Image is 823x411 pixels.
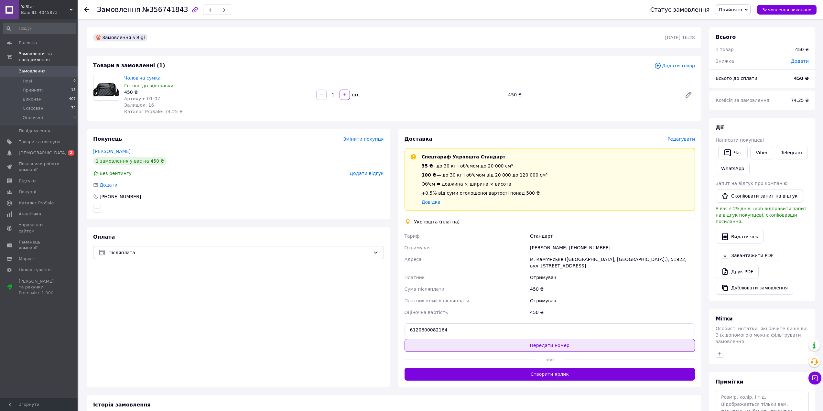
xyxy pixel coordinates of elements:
[405,245,431,250] span: Отримувач
[93,149,131,154] a: [PERSON_NAME]
[93,136,122,142] span: Покупець
[716,98,769,103] span: Комісія за замовлення
[23,87,43,93] span: Прийняті
[23,96,43,102] span: Виконані
[405,368,695,381] button: Створити ярлик
[718,146,748,159] button: Чат
[343,136,384,142] span: Змінити покупця
[665,35,695,40] time: [DATE] 16:28
[19,40,37,46] span: Головна
[21,10,78,16] div: Ваш ID: 4045873
[505,90,679,99] div: 450 ₴
[100,171,132,176] span: Без рейтингу
[19,51,78,63] span: Замовлення та повідомлення
[529,230,696,242] div: Стандарт
[108,249,371,256] span: Післяплата
[654,62,695,69] span: Додати товар
[3,23,76,34] input: Пошук
[716,181,787,186] span: Запит на відгук про компанію
[750,146,773,159] a: Viber
[124,96,160,101] span: Артикул: 01-07
[529,283,696,295] div: 450 ₴
[757,5,817,15] button: Замовлення виконано
[716,59,734,64] span: Знижка
[21,4,70,10] span: YaStar
[19,200,54,206] span: Каталог ProSale
[23,115,43,121] span: Оплачені
[776,146,807,159] a: Telegram
[93,157,167,165] div: 1 замовлення у вас на 450 ₴
[405,287,445,292] span: Сума післяплати
[795,46,809,53] div: 450 ₴
[529,272,696,283] div: Отримувач
[405,136,433,142] span: Доставка
[19,290,60,296] div: Prom мікс 1 000
[808,372,821,384] button: Чат з покупцем
[422,200,440,205] a: Довідка
[716,206,807,224] span: У вас є 29 днів, щоб відправити запит на відгук покупцеві, скопіювавши посилання.
[23,78,32,84] span: Нові
[19,161,60,173] span: Показники роботи компанії
[716,76,757,81] span: Всього до сплати
[19,222,60,234] span: Управління сайтом
[529,307,696,318] div: 450 ₴
[93,77,119,98] img: Чоловіча сумка
[762,7,811,12] span: Замовлення виконано
[529,254,696,272] div: м. Кам'янське ([GEOGRAPHIC_DATA], [GEOGRAPHIC_DATA].), 51922, вул. [STREET_ADDRESS]
[19,139,60,145] span: Товари та послуги
[19,189,36,195] span: Покупці
[422,163,548,169] div: - до 30 кг і об'ємом до 20 000 см³
[405,298,470,303] span: Платник комісії післяплати
[124,109,183,114] span: Каталог ProSale: 74.25 ₴
[99,193,142,200] div: [PHONE_NUMBER]
[73,78,76,84] span: 0
[716,249,779,262] a: Завантажити PDF
[422,190,548,196] div: +0,5% від суми оголошеної вартості понад 500 ₴
[413,219,461,225] div: Укрпошта (платна)
[93,34,147,41] div: Замовлення з Bigl
[405,323,695,336] input: Номер експрес-накладної
[351,92,361,98] div: шт.
[422,181,548,187] div: Об'єм = довжина × ширина × висота
[794,76,809,81] b: 450 ₴
[716,316,733,322] span: Мітки
[667,136,695,142] span: Редагувати
[19,68,46,74] span: Замовлення
[350,171,384,176] span: Додати відгук
[142,6,188,14] span: №356741843
[71,105,76,111] span: 72
[716,47,734,52] span: 1 товар
[405,310,448,315] span: Оціночна вартість
[19,267,52,273] span: Налаштування
[73,115,76,121] span: 0
[93,234,115,240] span: Оплата
[68,150,74,156] span: 2
[19,278,60,296] span: [PERSON_NAME] та рахунки
[19,178,36,184] span: Відгуки
[716,124,724,131] span: Дії
[719,7,742,12] span: Прийнято
[69,96,76,102] span: 407
[529,295,696,307] div: Отримувач
[124,83,173,88] span: Готово до відправки
[19,239,60,251] span: Гаманець компанії
[100,182,117,188] span: Додати
[716,379,743,385] span: Примітки
[124,75,161,81] a: Чоловіча сумка
[650,6,710,13] div: Статус замовлення
[19,128,50,134] span: Повідомлення
[19,150,67,156] span: [DEMOGRAPHIC_DATA]
[71,87,76,93] span: 13
[422,163,433,168] span: 35 ₴
[716,326,808,344] span: Особисті нотатки, які бачите лише ви. З їх допомогою можна фільтрувати замовлення
[405,233,420,239] span: Тариф
[716,281,793,295] button: Дублювати замовлення
[682,88,695,101] a: Редагувати
[405,339,695,352] button: Передати номер
[124,89,311,95] div: 450 ₴
[93,402,151,408] span: Історія замовлення
[716,189,803,203] button: Скопіювати запит на відгук
[716,230,764,243] button: Видати чек
[97,6,140,14] span: Замовлення
[422,172,437,178] span: 100 ₴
